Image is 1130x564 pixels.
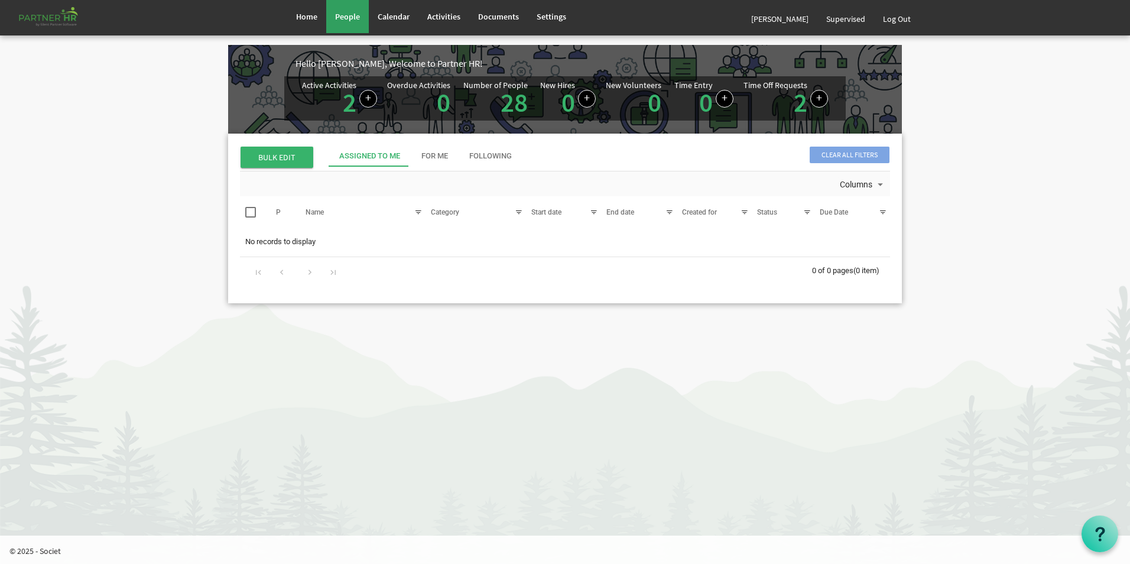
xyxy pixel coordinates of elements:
[837,171,888,196] div: Columns
[674,81,733,116] div: Number of Time Entries
[387,81,450,89] div: Overdue Activities
[469,151,512,162] div: Following
[606,208,634,216] span: End date
[343,86,356,119] a: 2
[276,208,281,216] span: P
[837,177,888,193] button: Columns
[810,147,889,163] span: Clear all filters
[296,57,902,70] div: Hello [PERSON_NAME], Welcome to Partner HR!
[826,14,865,24] span: Supervised
[274,263,290,280] div: Go to previous page
[306,208,324,216] span: Name
[463,81,528,89] div: Number of People
[478,11,519,22] span: Documents
[9,545,1130,557] p: © 2025 - Societ
[540,81,596,116] div: People hired in the last 7 days
[329,145,979,167] div: tab-header
[431,208,459,216] span: Category
[812,266,853,275] span: 0 of 0 pages
[810,90,828,108] a: Create a new time off request
[241,147,313,168] span: BULK EDIT
[743,81,807,89] div: Time Off Requests
[606,81,664,116] div: Volunteer hired in the last 7 days
[387,81,453,116] div: Activities assigned to you for which the Due Date is passed
[794,86,807,119] a: 2
[437,86,450,119] a: 0
[682,208,717,216] span: Created for
[378,11,410,22] span: Calendar
[537,11,566,22] span: Settings
[325,263,341,280] div: Go to last page
[699,86,713,119] a: 0
[812,257,890,282] div: 0 of 0 pages (0 item)
[606,81,661,89] div: New Volunteers
[302,263,318,280] div: Go to next page
[757,208,777,216] span: Status
[339,151,400,162] div: Assigned To Me
[674,81,713,89] div: Time Entry
[716,90,733,108] a: Log hours
[839,177,874,192] span: Columns
[743,81,828,116] div: Number of active time off requests
[421,151,448,162] div: For Me
[296,11,317,22] span: Home
[820,208,848,216] span: Due Date
[648,86,661,119] a: 0
[540,81,575,89] div: New Hires
[531,208,561,216] span: Start date
[359,90,377,108] a: Create a new Activity
[561,86,575,119] a: 0
[817,2,874,35] a: Supervised
[501,86,528,119] a: 28
[874,2,920,35] a: Log Out
[335,11,360,22] span: People
[251,263,267,280] div: Go to first page
[578,90,596,108] a: Add new person to Partner HR
[302,81,356,89] div: Active Activities
[463,81,531,116] div: Total number of active people in Partner HR
[302,81,377,116] div: Number of active Activities in Partner HR
[427,11,460,22] span: Activities
[240,231,890,253] td: No records to display
[742,2,817,35] a: [PERSON_NAME]
[853,266,879,275] span: (0 item)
